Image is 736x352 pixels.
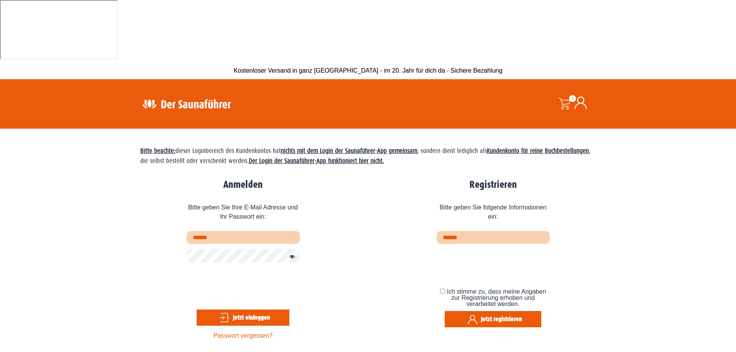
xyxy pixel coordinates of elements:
strong: Der Login der Saunaführer-App funktioniert hier nicht. [249,157,384,165]
span: Ich stimme zu, dass meine Angaben zur Registrierung erhoben und verarbeitet werden. [447,288,546,307]
button: Passwort anzeigen [285,252,295,262]
iframe: reCAPTCHA [187,268,304,298]
h2: Anmelden [187,179,300,191]
span: Bitte beachte: [140,147,175,155]
span: 1 [569,95,576,102]
a: Passwort vergessen? [214,332,273,339]
button: Jetzt einloggen [197,309,289,326]
span: Kostenloser Versand in ganz [GEOGRAPHIC_DATA] - im 20. Jahr für dich da - Sichere Bezahlung [234,67,503,74]
button: Jetzt registrieren [445,311,541,327]
strong: nichts mit dem Login der Saunaführer-App gemeinsam [281,147,417,155]
span: dieser Loginbereich des Kundenkontos hat , sondern dient lediglich als , die selbst bestellt oder... [140,147,590,165]
strong: Kundenkonto für reine Buchbestellungen [487,147,589,155]
span: Bitte geben Sie Ihre E-Mail Adresse und Ihr Passwort ein: [187,197,300,231]
input: Ich stimme zu, dass meine Angaben zur Registrierung erhoben und verarbeitet werden. [440,289,445,294]
h2: Registrieren [437,179,550,191]
iframe: reCAPTCHA [437,249,554,279]
span: Bitte geben Sie folgende Informationen ein: [437,197,550,231]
